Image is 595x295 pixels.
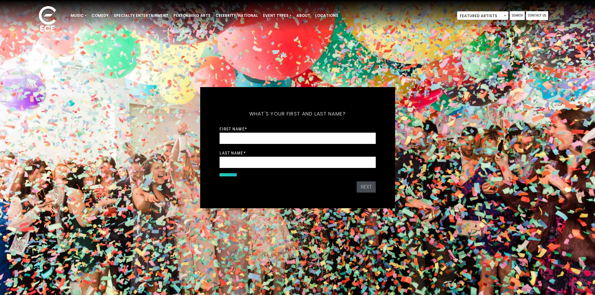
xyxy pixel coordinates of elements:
[111,10,171,21] a: Specialty Entertainment
[220,103,376,125] h5: What's your first and last name?
[313,10,341,21] a: Locations
[213,10,260,21] a: Celebrity/National
[294,10,313,21] a: About
[457,12,508,20] span: Featured Artists
[89,10,111,21] a: Comedy
[171,10,213,21] a: Performing Arts
[220,126,247,132] label: First Name
[220,150,246,156] label: Last Name
[457,11,508,20] span: Featured Artists
[510,11,525,20] a: Search
[526,11,548,20] a: Contact Us
[260,10,294,21] a: Event Types
[32,4,63,35] img: ece_new_logo_whitev2-1.png
[68,10,89,21] a: Music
